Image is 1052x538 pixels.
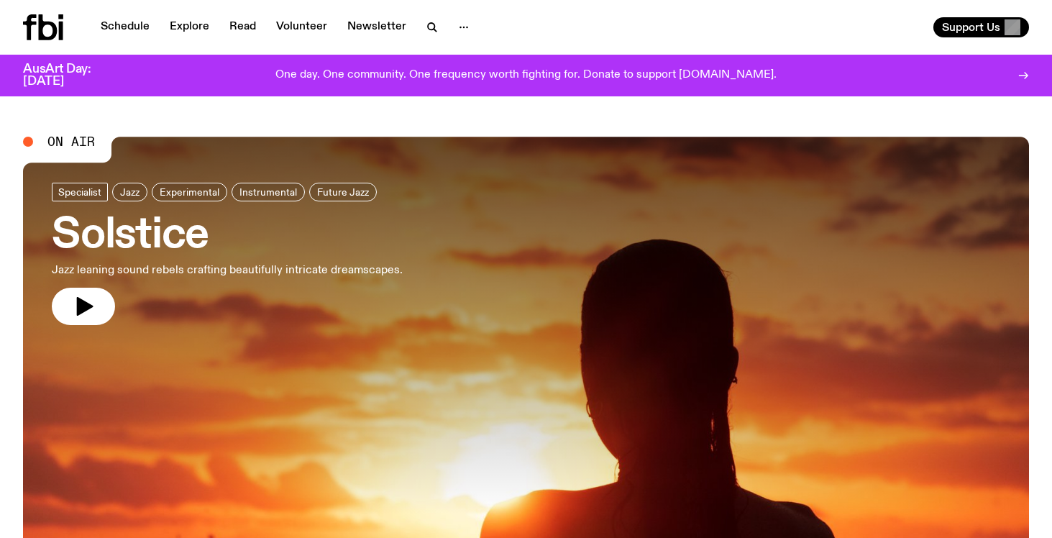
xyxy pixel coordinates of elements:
a: Instrumental [232,183,305,201]
a: Schedule [92,17,158,37]
a: Future Jazz [309,183,377,201]
span: Future Jazz [317,186,369,197]
a: Jazz [112,183,147,201]
span: Jazz [120,186,139,197]
button: Support Us [933,17,1029,37]
span: Instrumental [239,186,297,197]
span: Experimental [160,186,219,197]
a: Explore [161,17,218,37]
span: Support Us [942,21,1000,34]
span: On Air [47,135,95,148]
p: One day. One community. One frequency worth fighting for. Donate to support [DOMAIN_NAME]. [275,69,777,82]
a: Newsletter [339,17,415,37]
h3: Solstice [52,216,403,256]
h3: AusArt Day: [DATE] [23,63,115,88]
a: Experimental [152,183,227,201]
p: Jazz leaning sound rebels crafting beautifully intricate dreamscapes. [52,262,403,279]
a: Volunteer [267,17,336,37]
a: Read [221,17,265,37]
a: SolsticeJazz leaning sound rebels crafting beautifully intricate dreamscapes. [52,183,403,325]
span: Specialist [58,186,101,197]
a: Specialist [52,183,108,201]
